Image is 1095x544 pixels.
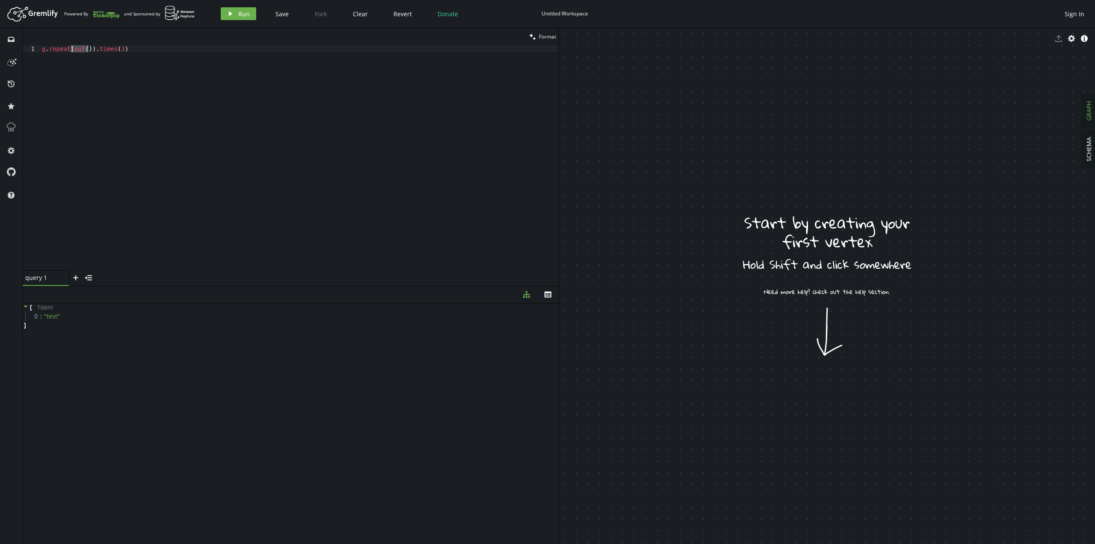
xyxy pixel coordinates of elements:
span: Format [539,33,556,40]
button: Format [527,28,559,45]
span: query 1 [25,274,59,282]
span: 1 item [36,303,53,311]
span: ] [23,321,26,329]
span: " test " [44,312,60,320]
span: Donate [438,10,458,18]
span: 0 [34,312,44,320]
button: Fork [308,7,334,20]
div: 1 [23,45,40,52]
img: AWS Neptune [165,6,195,21]
button: Sign In [1060,7,1089,20]
span: Run [238,10,250,18]
button: Donate [431,7,465,20]
span: Clear [353,10,368,18]
div: : [40,312,42,320]
div: and Sponsored by [124,6,195,22]
span: [ [30,303,32,311]
button: Save [269,7,295,20]
span: Fork [315,10,327,18]
span: SCHEMA [1085,137,1093,161]
span: Sign In [1065,10,1084,18]
span: Revert [394,10,412,18]
button: Revert [387,7,418,20]
button: Clear [346,7,374,20]
div: Untitled Workspace [542,10,588,17]
button: Run [221,7,256,20]
span: GRAPH [1085,101,1093,121]
div: Powered By [64,6,120,21]
span: Save [275,10,289,18]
